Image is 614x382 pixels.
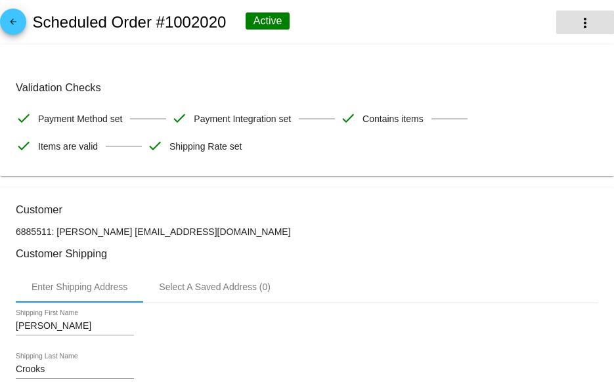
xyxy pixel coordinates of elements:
[32,13,226,32] h2: Scheduled Order #1002020
[246,12,290,30] div: Active
[169,133,242,160] span: Shipping Rate set
[340,110,356,126] mat-icon: check
[32,282,127,292] div: Enter Shipping Address
[16,247,598,260] h3: Customer Shipping
[16,226,598,237] p: 6885511: [PERSON_NAME] [EMAIL_ADDRESS][DOMAIN_NAME]
[194,105,291,133] span: Payment Integration set
[38,133,98,160] span: Items are valid
[16,81,598,94] h3: Validation Checks
[147,138,163,154] mat-icon: check
[16,138,32,154] mat-icon: check
[577,15,593,31] mat-icon: more_vert
[16,203,598,216] h3: Customer
[171,110,187,126] mat-icon: check
[362,105,424,133] span: Contains items
[159,282,271,292] div: Select A Saved Address (0)
[38,105,122,133] span: Payment Method set
[16,364,134,375] input: Shipping Last Name
[5,17,21,33] mat-icon: arrow_back
[16,321,134,331] input: Shipping First Name
[16,110,32,126] mat-icon: check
